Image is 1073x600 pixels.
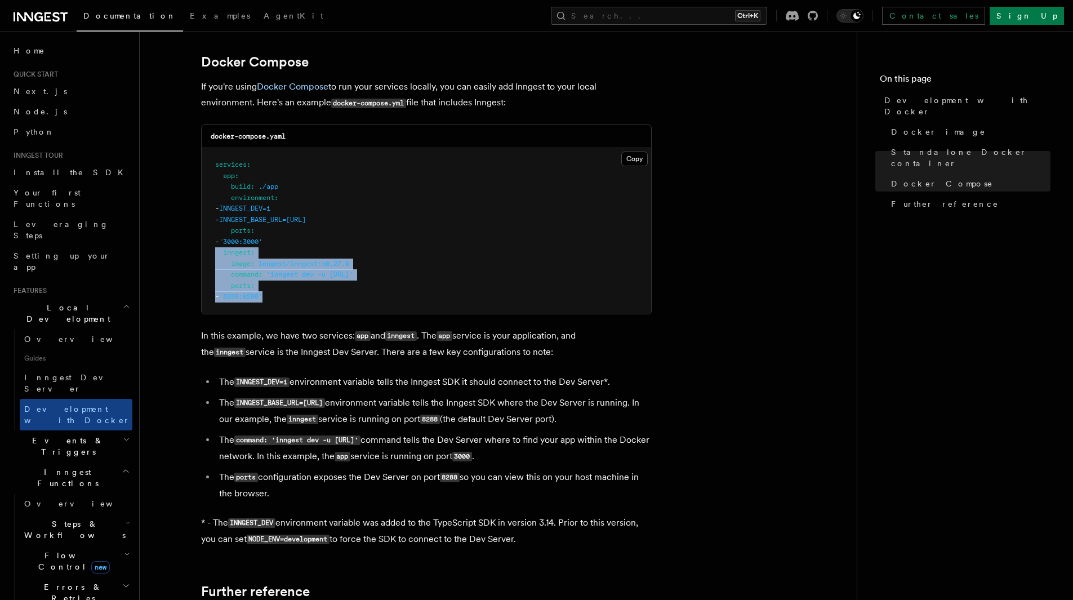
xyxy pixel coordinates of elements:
[9,70,58,79] span: Quick start
[219,292,262,300] span: '8288:8288'
[215,205,219,212] span: -
[9,466,122,489] span: Inngest Functions
[551,7,767,25] button: Search...Ctrl+K
[14,220,109,240] span: Leveraging Steps
[9,286,47,295] span: Features
[20,367,132,399] a: Inngest Dev Server
[735,10,760,21] kbd: Ctrl+K
[9,430,132,462] button: Events & Triggers
[264,11,323,20] span: AgentKit
[216,374,652,390] li: The environment variable tells the Inngest SDK it should connect to the Dev Server*.
[231,270,259,278] span: command
[9,122,132,142] a: Python
[20,514,132,545] button: Steps & Workflows
[234,435,360,445] code: command: 'inngest dev -u [URL]'
[14,87,67,96] span: Next.js
[231,226,251,234] span: ports
[251,248,255,256] span: :
[9,435,123,457] span: Events & Triggers
[884,95,1050,117] span: Development with Docker
[251,260,255,268] span: :
[215,292,219,300] span: -
[14,188,81,208] span: Your first Functions
[234,473,258,482] code: ports
[201,79,652,111] p: If you're using to run your services locally, you can easily add Inngest to your local environmen...
[24,335,140,344] span: Overview
[259,260,349,268] span: inngest/inngest:v0.27.0
[231,194,274,202] span: environment
[83,11,176,20] span: Documentation
[9,151,63,160] span: Inngest tour
[24,373,121,393] span: Inngest Dev Server
[880,72,1050,90] h4: On this page
[215,238,219,246] span: -
[231,282,251,290] span: ports
[9,183,132,214] a: Your first Functions
[880,90,1050,122] a: Development with Docker
[9,462,132,494] button: Inngest Functions
[24,405,130,425] span: Development with Docker
[216,469,652,501] li: The configuration exposes the Dev Server on port so you can view this on your host machine in the...
[287,415,318,424] code: inngest
[201,584,310,599] a: Further reference
[214,348,246,357] code: inngest
[259,270,262,278] span: :
[215,216,219,224] span: -
[437,331,452,341] code: app
[891,126,986,137] span: Docker image
[14,251,110,272] span: Setting up your app
[9,214,132,246] a: Leveraging Steps
[20,518,126,541] span: Steps & Workflows
[20,550,124,572] span: Flow Control
[335,452,350,461] code: app
[385,331,417,341] code: inngest
[891,146,1050,169] span: Standalone Docker container
[9,81,132,101] a: Next.js
[257,81,328,92] a: Docker Compose
[331,99,406,108] code: docker-compose.yml
[836,9,863,23] button: Toggle dark mode
[621,152,648,166] button: Copy
[20,399,132,430] a: Development with Docker
[440,473,460,482] code: 8288
[9,101,132,122] a: Node.js
[891,178,993,189] span: Docker Compose
[183,3,257,30] a: Examples
[14,168,130,177] span: Install the SDK
[234,377,290,387] code: INNGEST_DEV=1
[251,226,255,234] span: :
[887,194,1050,214] a: Further reference
[14,45,45,56] span: Home
[887,142,1050,174] a: Standalone Docker container
[20,494,132,514] a: Overview
[24,499,140,508] span: Overview
[251,282,255,290] span: :
[9,329,132,430] div: Local Development
[274,194,278,202] span: :
[216,395,652,428] li: The environment variable tells the Inngest SDK where the Dev Server is running. In our example, t...
[231,260,251,268] span: image
[990,7,1064,25] a: Sign Up
[219,238,262,246] span: '3000:3000'
[20,329,132,349] a: Overview
[234,398,325,408] code: INNGEST_BASE_URL=[URL]
[9,297,132,329] button: Local Development
[20,349,132,367] span: Guides
[228,518,275,528] code: INNGEST_DEV
[9,246,132,277] a: Setting up your app
[420,415,440,424] code: 8288
[216,432,652,465] li: The command tells the Dev Server where to find your app within the Docker network. In this exampl...
[215,161,247,168] span: services
[266,270,353,278] span: 'inngest dev -u [URL]'
[247,161,251,168] span: :
[9,302,123,325] span: Local Development
[355,331,371,341] code: app
[14,127,55,136] span: Python
[251,183,255,190] span: :
[882,7,985,25] a: Contact sales
[201,515,652,548] p: * - The environment variable was added to the TypeScript SDK in version 3.14. Prior to this versi...
[14,107,67,116] span: Node.js
[891,198,999,210] span: Further reference
[235,172,239,180] span: :
[211,132,286,140] code: docker-compose.yaml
